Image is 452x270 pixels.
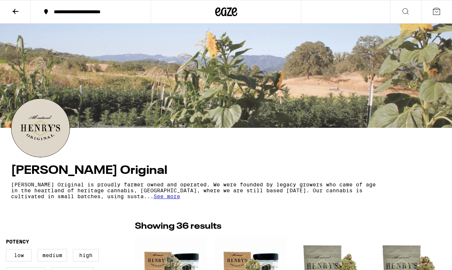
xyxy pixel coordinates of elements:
legend: Potency [6,239,29,245]
p: [PERSON_NAME] Original is proudly farmer owned and operated. We were founded by legacy growers wh... [11,182,376,199]
img: Henry's Original logo [11,99,70,157]
label: Medium [38,249,67,262]
label: Low [6,249,32,262]
p: Showing 36 results [135,220,221,233]
label: High [73,249,99,262]
h4: [PERSON_NAME] Original [11,165,441,176]
span: See more [154,193,180,199]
